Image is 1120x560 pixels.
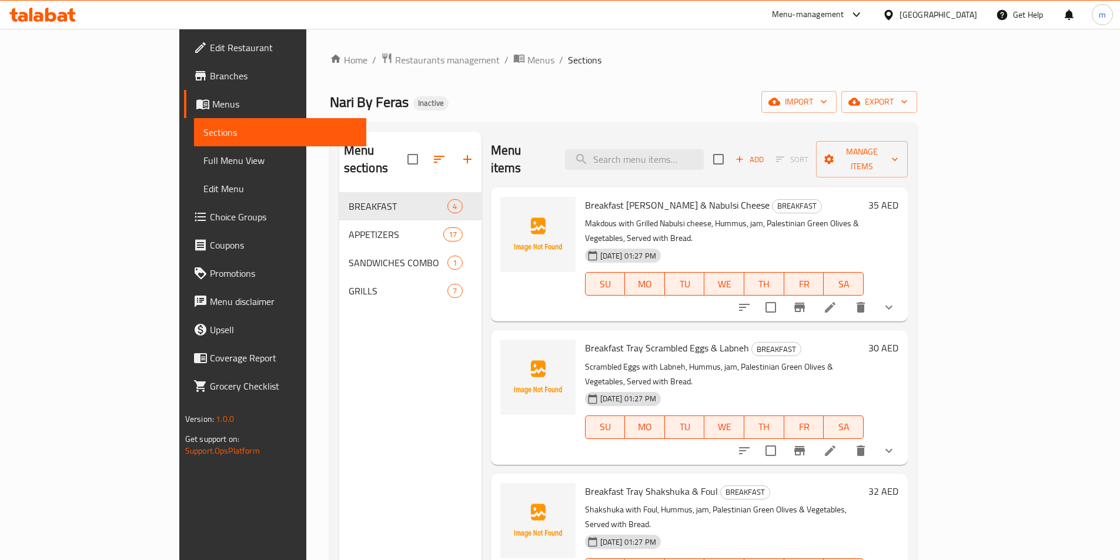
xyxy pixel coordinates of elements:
span: Choice Groups [210,210,357,224]
span: FR [789,276,820,293]
span: 1.0.0 [216,411,234,427]
a: Edit Restaurant [184,33,366,62]
span: Select all sections [400,147,425,172]
span: [DATE] 01:27 PM [596,536,661,548]
a: Menus [184,90,366,118]
a: Menus [513,52,554,68]
div: BREAKFAST [751,342,801,356]
span: Restaurants management [395,53,500,67]
a: Restaurants management [381,52,500,68]
span: Breakfast Tray Scrambled Eggs & Labneh [585,339,749,357]
div: Menu-management [772,8,844,22]
span: 7 [448,286,462,297]
a: Branches [184,62,366,90]
a: Edit menu item [823,444,837,458]
span: BREAKFAST [773,199,821,213]
button: import [761,91,837,113]
div: Inactive [413,96,449,110]
span: Select section [706,147,731,172]
span: 4 [448,201,462,212]
input: search [565,149,704,170]
button: Add [731,150,768,169]
span: Select to update [758,438,783,463]
span: WE [709,276,740,293]
span: m [1099,8,1106,21]
span: BREAKFAST [752,343,801,356]
div: [GEOGRAPHIC_DATA] [900,8,977,21]
button: sort-choices [730,437,758,465]
span: Sections [203,125,357,139]
h2: Menu sections [344,142,407,177]
span: Coupons [210,238,357,252]
span: Grocery Checklist [210,379,357,393]
span: TH [749,276,780,293]
button: TU [665,415,705,439]
span: Promotions [210,266,357,280]
span: [DATE] 01:27 PM [596,250,661,261]
button: MO [625,272,665,296]
div: items [443,227,462,242]
nav: Menu sections [339,187,482,310]
span: Version: [185,411,214,427]
button: TH [744,415,784,439]
span: Breakfast Tray Shakshuka & Foul [585,482,718,500]
span: [DATE] 01:27 PM [596,393,661,404]
span: Branches [210,69,357,83]
a: Grocery Checklist [184,372,366,400]
span: Inactive [413,98,449,108]
div: items [447,284,462,298]
span: GRILLS [349,284,448,298]
button: Manage items [816,141,908,177]
div: SANDWICHES COMBO1 [339,249,482,277]
button: SA [824,272,864,296]
button: FR [784,415,824,439]
span: WE [709,418,740,435]
span: SU [590,418,621,435]
button: WE [704,415,744,439]
button: MO [625,415,665,439]
li: / [559,53,563,67]
img: Breakfast Tray Shakshuka & Foul [500,483,576,558]
button: WE [704,272,744,296]
p: Scrambled Eggs with Labneh, Hummus, jam, Palestinian Green Olives & Vegetables, Served with Bread. [585,360,864,389]
button: TU [665,272,705,296]
nav: breadcrumb [330,52,917,68]
img: Breakfast Tray Scrambled Eggs & Labneh [500,340,576,415]
div: BREAKFAST [772,199,822,213]
a: Upsell [184,316,366,344]
div: BREAKFAST [720,485,770,499]
a: Edit menu item [823,300,837,314]
span: MO [630,418,660,435]
div: BREAKFAST [349,199,448,213]
span: Menu disclaimer [210,294,357,308]
button: SU [585,272,626,296]
div: items [447,199,462,213]
a: Edit Menu [194,175,366,203]
span: Select to update [758,295,783,320]
h2: Menu items [491,142,551,177]
span: SANDWICHES COMBO [349,256,448,270]
button: export [841,91,917,113]
button: show more [875,437,903,465]
span: Edit Restaurant [210,41,357,55]
span: Edit Menu [203,182,357,196]
li: / [504,53,509,67]
a: Support.OpsPlatform [185,443,260,458]
h6: 30 AED [868,340,898,356]
a: Promotions [184,259,366,287]
span: Sections [568,53,601,67]
svg: Show Choices [882,444,896,458]
div: GRILLS7 [339,277,482,305]
span: SA [828,276,859,293]
a: Choice Groups [184,203,366,231]
h6: 35 AED [868,197,898,213]
a: Menu disclaimer [184,287,366,316]
button: SU [585,415,626,439]
span: Breakfast [PERSON_NAME] & Nabulsi Cheese [585,196,770,214]
button: show more [875,293,903,321]
button: delete [847,437,875,465]
li: / [372,53,376,67]
span: APPETIZERS [349,227,444,242]
button: FR [784,272,824,296]
a: Coupons [184,231,366,259]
